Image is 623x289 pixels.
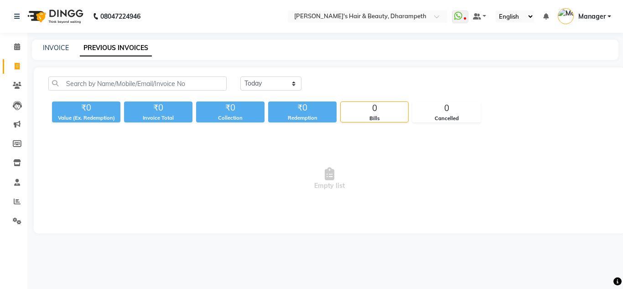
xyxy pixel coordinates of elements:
div: 0 [413,102,480,115]
div: Collection [196,114,265,122]
img: Manager [558,8,574,24]
img: logo [23,4,86,29]
div: ₹0 [268,101,337,114]
div: Bills [341,115,408,122]
div: Value (Ex. Redemption) [52,114,120,122]
a: INVOICE [43,44,69,52]
div: 0 [341,102,408,115]
div: Redemption [268,114,337,122]
a: PREVIOUS INVOICES [80,40,152,56]
span: Empty list [48,133,611,224]
div: Cancelled [413,115,480,122]
div: ₹0 [196,101,265,114]
div: ₹0 [52,101,120,114]
div: Invoice Total [124,114,192,122]
b: 08047224946 [100,4,140,29]
div: ₹0 [124,101,192,114]
input: Search by Name/Mobile/Email/Invoice No [48,76,227,91]
span: Manager [578,12,606,21]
